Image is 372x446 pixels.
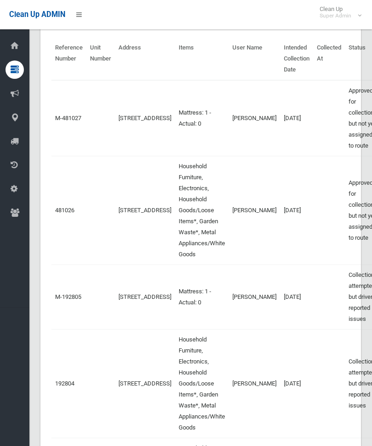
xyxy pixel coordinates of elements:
[118,115,171,121] a: [STREET_ADDRESS]
[115,38,175,80] th: Address
[280,38,313,80] th: Intended Collection Date
[229,38,280,80] th: User Name
[55,115,81,121] a: M-481027
[175,329,229,438] td: Household Furniture, Electronics, Household Goods/Loose Items*, Garden Waste*, Metal Appliances/W...
[51,38,86,80] th: Reference Number
[313,38,345,80] th: Collected At
[280,264,313,329] td: [DATE]
[229,156,280,264] td: [PERSON_NAME]
[229,80,280,156] td: [PERSON_NAME]
[55,293,81,300] a: M-192805
[320,12,351,19] small: Super Admin
[118,207,171,214] a: [STREET_ADDRESS]
[175,80,229,156] td: Mattress: 1 - Actual: 0
[9,10,65,19] span: Clean Up ADMIN
[86,38,115,80] th: Unit Number
[229,264,280,329] td: [PERSON_NAME]
[175,156,229,264] td: Household Furniture, Electronics, Household Goods/Loose Items*, Garden Waste*, Metal Appliances/W...
[229,329,280,438] td: [PERSON_NAME]
[315,6,361,19] span: Clean Up
[280,329,313,438] td: [DATE]
[280,80,313,156] td: [DATE]
[55,207,74,214] a: 481026
[55,380,74,387] a: 192804
[118,380,171,387] a: [STREET_ADDRESS]
[175,264,229,329] td: Mattress: 1 - Actual: 0
[175,38,229,80] th: Items
[118,293,171,300] a: [STREET_ADDRESS]
[280,156,313,264] td: [DATE]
